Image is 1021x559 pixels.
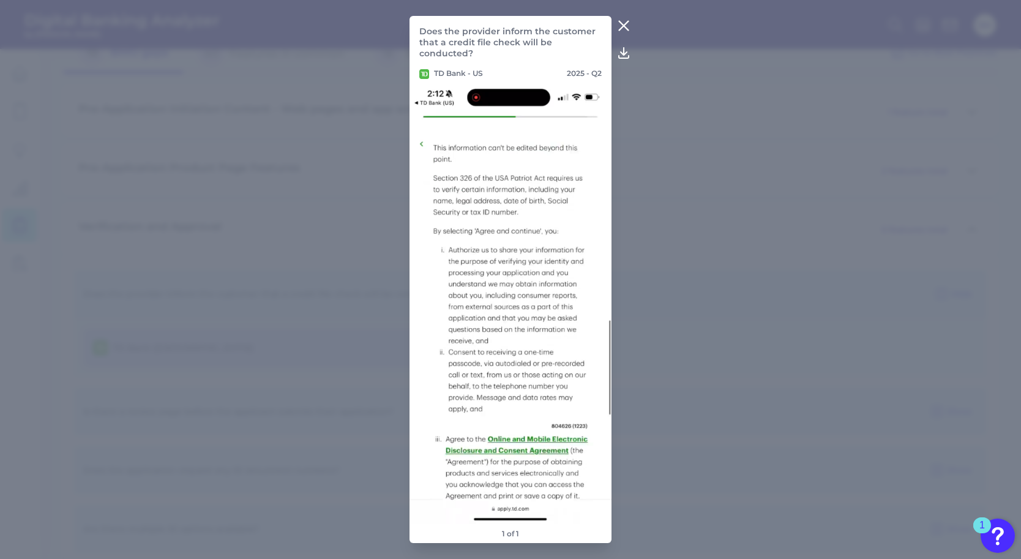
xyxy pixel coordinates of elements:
img: 4518-TDBank-Mobile-Onboarding-RC-Q2-2025zj.png [410,84,611,524]
p: 2025 - Q2 [567,69,602,79]
footer: 1 of 1 [497,524,524,543]
div: 1 [979,525,985,541]
p: TD Bank - US [419,69,483,79]
p: Does the provider inform the customer that a credit file check will be conducted? [419,26,602,59]
img: TD Bank [419,69,429,79]
button: Open Resource Center, 1 new notification [981,519,1015,553]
